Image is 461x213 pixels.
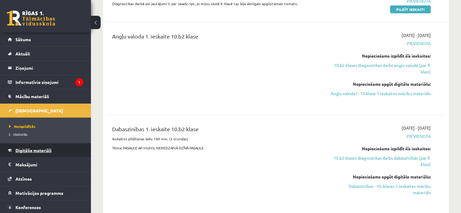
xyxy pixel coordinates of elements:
a: Dabaszinības - 10. klases 1.ieskaites mācību materiāls [331,183,431,196]
a: Sākums [8,32,83,46]
span: Neizpildītās [9,124,35,129]
a: Mācību materiāli [8,89,83,103]
span: Pievienota [331,40,431,47]
a: 10.b2 klases diagnostikas darbs dabaszinībās (par 9. klasi) [331,155,431,168]
span: Atzīmes [15,176,32,181]
a: [DEMOGRAPHIC_DATA] [8,104,83,118]
a: Atzīmes [8,172,83,186]
p: Ieskaites pildīšanas laiks 180 min. (3 stundas) [112,136,322,141]
span: Mācību materiāli [15,94,49,99]
a: 10.b2 klases diagnostikas darbs angļu valodā (par 9. klasi) [331,62,431,75]
p: Diagnostikas darbā visi jautājumi ir par JavaScript, jo mūsu skolā 9. klasē tas bija vienīgais ap... [112,1,322,6]
i: 1 [75,78,83,86]
a: Digitālie materiāli [8,143,83,157]
a: Izlabotās [9,131,85,137]
span: Konferences [15,205,41,210]
div: Nepieciešams izpildīt šīs ieskaites: [331,145,431,152]
span: Digitālie materiāli [15,148,52,153]
div: Nepieciešams apgūt digitālo materiālu: [331,174,431,180]
div: Nepieciešams izpildīt šīs ieskaites: [331,53,431,59]
a: Angļu valoda I - 10.klase 1.ieskaites mācību materiāls [331,90,431,97]
p: Tēma: PASAULE AP MUMS. NEREDZAMĀ DZĪVĀ PASAULE [112,145,322,151]
a: Pildīt ieskaiti [390,5,431,13]
div: Angļu valoda 1. ieskaite 10.b2 klase [112,32,322,43]
a: Informatīvie ziņojumi1 [8,75,83,89]
legend: Maksājumi [15,158,83,171]
a: Rīgas 1. Tālmācības vidusskola [7,11,55,26]
span: Sākums [15,37,31,42]
span: Motivācijas programma [15,190,63,196]
span: [DATE] - [DATE] [402,32,431,38]
a: Aktuāli [8,47,83,61]
span: [DEMOGRAPHIC_DATA] [15,108,63,113]
span: Aktuāli [15,51,30,56]
span: Izlabotās [9,132,27,137]
a: Maksājumi [8,158,83,171]
a: Motivācijas programma [8,186,83,200]
a: Ziņojumi [8,61,83,75]
div: Nepieciešams apgūt digitālo materiālu: [331,81,431,87]
a: Neizpildītās [9,124,85,129]
legend: Informatīvie ziņojumi [15,75,83,89]
legend: Ziņojumi [15,61,83,75]
span: [DATE] - [DATE] [402,125,431,131]
span: Pievienota [331,133,431,139]
div: Dabaszinības 1. ieskaite 10.b2 klase [112,125,322,136]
